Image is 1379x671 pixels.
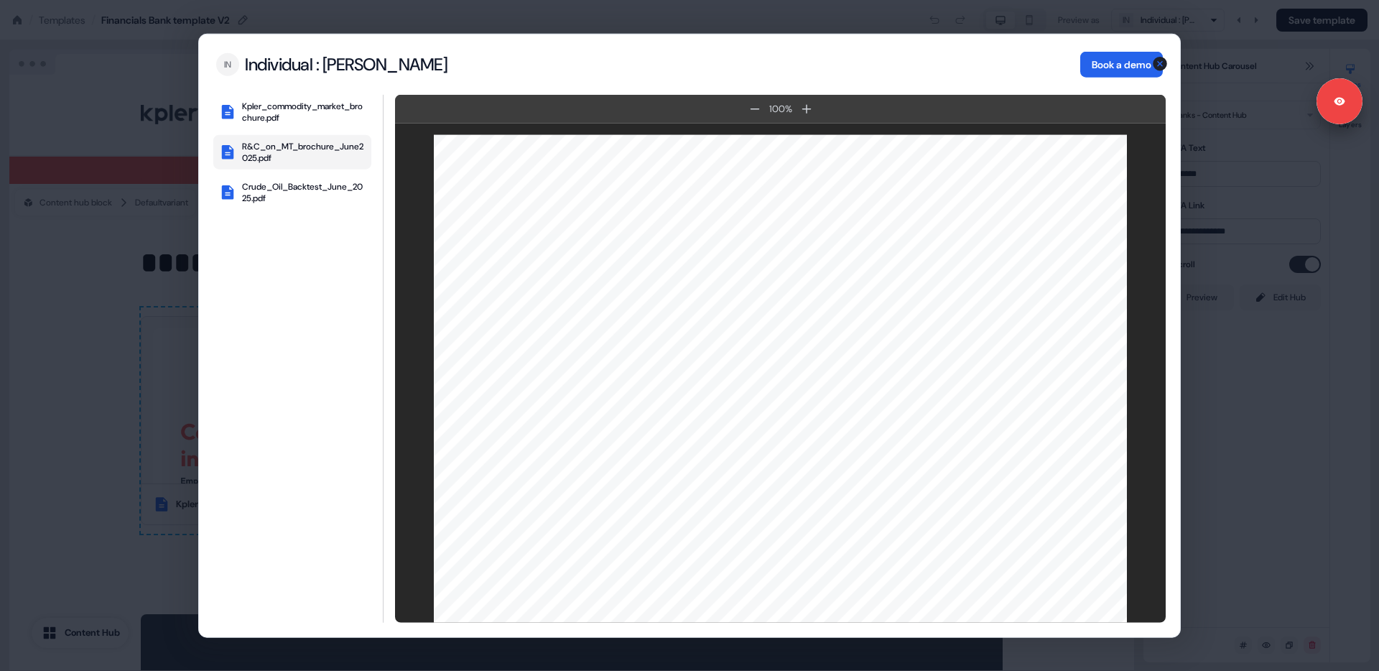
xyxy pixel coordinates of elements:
[242,101,366,124] div: Kpler_commodity_market_brochure.pdf
[1080,52,1163,78] button: Book a demo
[213,95,371,129] button: Kpler_commodity_market_brochure.pdf
[242,141,366,164] div: R&C_on_MT_brochure_June2025.pdf
[242,181,366,204] div: Crude_Oil_Backtest_June_2025.pdf
[245,54,448,75] div: Individual : [PERSON_NAME]
[224,57,231,72] div: IN
[213,135,371,170] button: R&C_on_MT_brochure_June2025.pdf
[213,175,371,210] button: Crude_Oil_Backtest_June_2025.pdf
[766,102,795,116] div: 100 %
